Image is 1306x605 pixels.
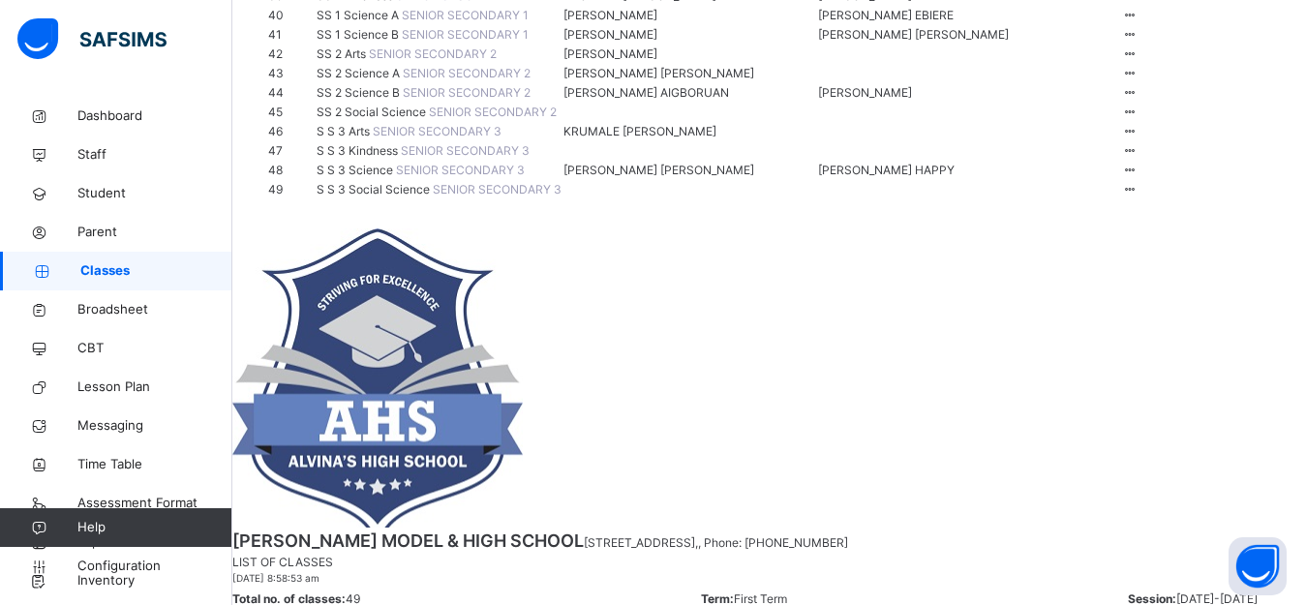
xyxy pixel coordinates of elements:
[317,66,403,80] span: SS 2 Science A
[77,106,232,126] span: Dashboard
[267,122,316,141] td: 46
[317,182,433,197] span: S S 3 Social Science
[232,530,584,551] span: [PERSON_NAME] Model & High School
[77,184,232,203] span: Student
[317,124,373,138] span: S S 3 Arts
[563,26,657,44] span: [PERSON_NAME]
[77,145,232,165] span: Staff
[267,6,316,25] td: 40
[317,105,429,119] span: SS 2 Social Science
[317,27,402,42] span: SS 1 Science B
[77,455,232,474] span: Time Table
[369,46,497,61] span: SENIOR SECONDARY 2
[818,84,912,102] span: [PERSON_NAME]
[433,182,562,197] span: SENIOR SECONDARY 3
[818,7,954,24] span: [PERSON_NAME] EBIERE
[317,143,401,158] span: S S 3 Kindness
[267,45,316,64] td: 42
[77,518,231,537] span: Help
[584,535,848,550] span: [STREET_ADDRESS], , Phone: [PHONE_NUMBER]
[77,557,231,576] span: Configuration
[267,83,316,103] td: 44
[267,103,316,122] td: 45
[401,143,530,158] span: SENIOR SECONDARY 3
[373,124,501,138] span: SENIOR SECONDARY 3
[396,163,525,177] span: SENIOR SECONDARY 3
[267,141,316,161] td: 47
[317,163,396,177] span: S S 3 Science
[403,66,531,80] span: SENIOR SECONDARY 2
[317,85,403,100] span: SS 2 Science B
[232,228,523,528] img: alvina.png
[563,7,657,24] span: [PERSON_NAME]
[80,261,232,281] span: Classes
[1229,537,1287,595] button: Open asap
[77,416,232,436] span: Messaging
[402,27,529,42] span: SENIOR SECONDARY 1
[403,85,531,100] span: SENIOR SECONDARY 2
[77,494,232,513] span: Assessment Format
[232,571,1306,586] span: [DATE] 8:58:53 am
[77,339,232,358] span: CBT
[563,162,754,179] span: [PERSON_NAME] [PERSON_NAME]
[818,26,1009,44] span: [PERSON_NAME] [PERSON_NAME]
[818,162,955,179] span: [PERSON_NAME] HAPPY
[563,123,716,140] span: KRUMALE [PERSON_NAME]
[17,18,167,59] img: safsims
[402,8,529,22] span: SENIOR SECONDARY 1
[267,64,316,83] td: 43
[267,25,316,45] td: 41
[563,65,754,82] span: [PERSON_NAME] [PERSON_NAME]
[429,105,557,119] span: SENIOR SECONDARY 2
[77,223,232,242] span: Parent
[232,555,333,569] span: List of Classes
[317,8,402,22] span: SS 1 Science A
[267,161,316,180] td: 48
[563,45,657,63] span: [PERSON_NAME]
[267,180,316,199] td: 49
[77,300,232,319] span: Broadsheet
[563,84,729,102] span: [PERSON_NAME] AIGBORUAN
[317,46,369,61] span: SS 2 Arts
[77,378,232,397] span: Lesson Plan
